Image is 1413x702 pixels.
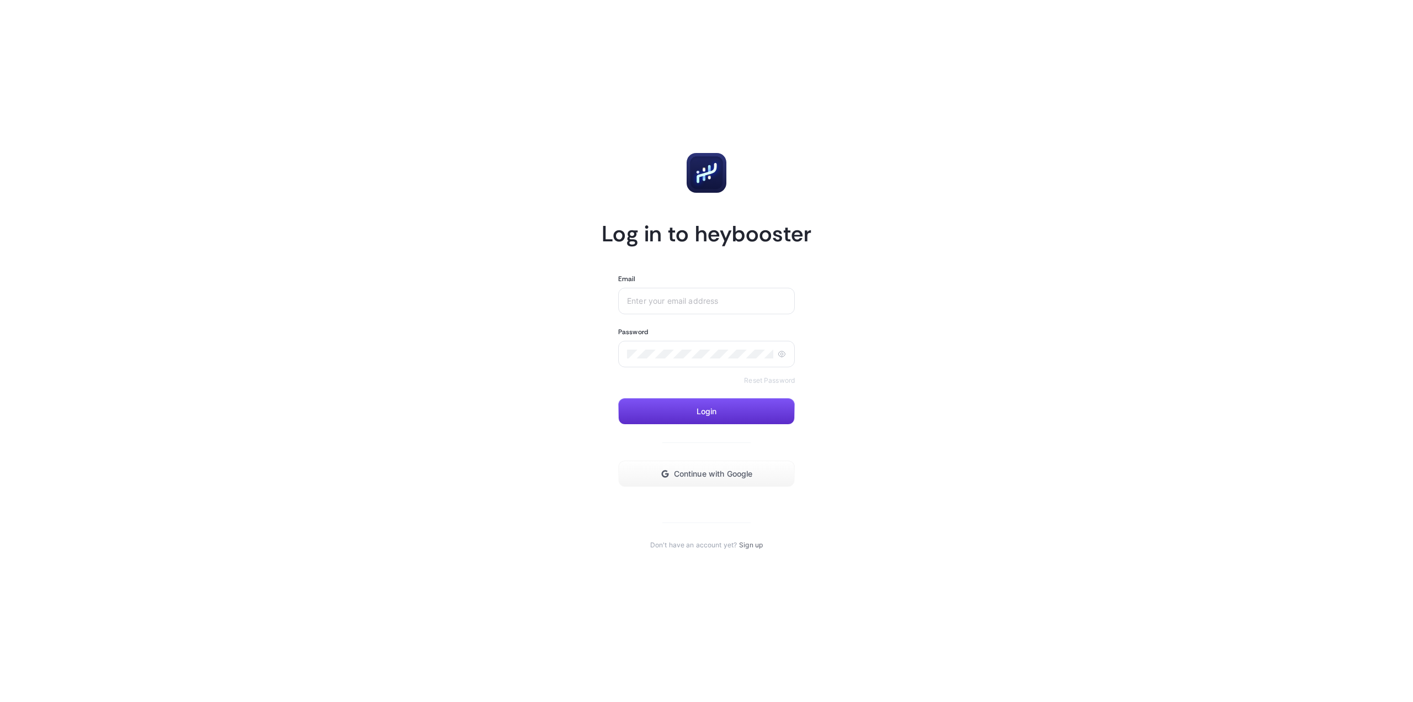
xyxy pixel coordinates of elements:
a: Reset Password [744,376,795,385]
label: Password [618,328,648,336]
input: Enter your email address [627,297,786,305]
a: Sign up [739,541,763,550]
label: Email [618,275,636,283]
h1: Log in to heybooster [602,219,811,248]
span: Don't have an account yet? [650,541,737,550]
button: Continue with Google [618,461,795,487]
span: Continue with Google [674,469,753,478]
span: Login [697,407,717,416]
button: Login [618,398,795,425]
